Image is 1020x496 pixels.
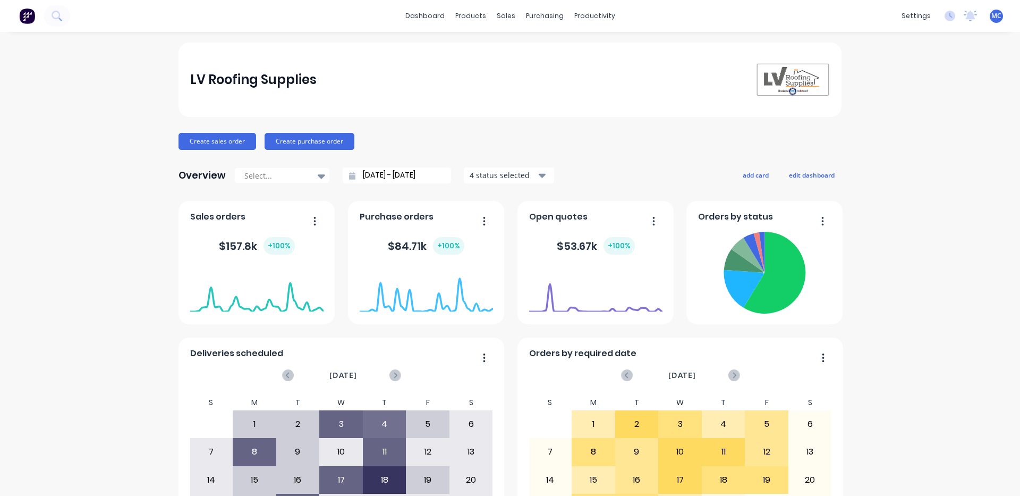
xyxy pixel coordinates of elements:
[320,411,362,438] div: 3
[745,467,788,493] div: 19
[991,11,1001,21] span: MC
[789,439,831,465] div: 13
[178,165,226,186] div: Overview
[19,8,35,24] img: Factory
[406,395,449,410] div: F
[277,411,319,438] div: 2
[702,439,745,465] div: 11
[470,170,537,181] div: 4 status selected
[658,395,702,410] div: W
[572,467,615,493] div: 15
[363,411,406,438] div: 4
[616,439,658,465] div: 9
[265,133,354,150] button: Create purchase order
[659,411,701,438] div: 3
[263,237,295,255] div: + 100 %
[277,467,319,493] div: 16
[450,8,491,24] div: products
[755,63,830,97] img: LV Roofing Supplies
[178,133,256,150] button: Create sales order
[745,411,788,438] div: 5
[616,411,658,438] div: 2
[406,411,449,438] div: 5
[668,369,696,381] span: [DATE]
[450,439,492,465] div: 13
[233,467,276,493] div: 15
[190,467,233,493] div: 14
[190,395,233,410] div: S
[603,237,635,255] div: + 100 %
[433,237,464,255] div: + 100 %
[233,395,276,410] div: M
[616,467,658,493] div: 16
[388,237,464,255] div: $ 84.71k
[788,395,832,410] div: S
[702,395,745,410] div: T
[450,467,492,493] div: 20
[572,395,615,410] div: M
[572,411,615,438] div: 1
[659,439,701,465] div: 10
[529,211,588,223] span: Open quotes
[233,439,276,465] div: 8
[190,439,233,465] div: 7
[320,439,362,465] div: 10
[529,467,572,493] div: 14
[363,395,406,410] div: T
[745,439,788,465] div: 12
[736,168,776,182] button: add card
[569,8,620,24] div: productivity
[615,395,659,410] div: T
[450,411,492,438] div: 6
[572,439,615,465] div: 8
[363,467,406,493] div: 18
[789,411,831,438] div: 6
[529,347,636,360] span: Orders by required date
[190,211,245,223] span: Sales orders
[277,439,319,465] div: 9
[745,395,788,410] div: F
[521,8,569,24] div: purchasing
[320,467,362,493] div: 17
[190,69,317,90] div: LV Roofing Supplies
[219,237,295,255] div: $ 157.8k
[329,369,357,381] span: [DATE]
[491,8,521,24] div: sales
[449,395,493,410] div: S
[557,237,635,255] div: $ 53.67k
[529,395,572,410] div: S
[529,439,572,465] div: 7
[702,411,745,438] div: 4
[406,439,449,465] div: 12
[782,168,841,182] button: edit dashboard
[276,395,320,410] div: T
[360,211,433,223] span: Purchase orders
[319,395,363,410] div: W
[464,167,554,183] button: 4 status selected
[233,411,276,438] div: 1
[896,8,936,24] div: settings
[789,467,831,493] div: 20
[406,467,449,493] div: 19
[363,439,406,465] div: 11
[400,8,450,24] a: dashboard
[702,467,745,493] div: 18
[659,467,701,493] div: 17
[698,211,773,223] span: Orders by status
